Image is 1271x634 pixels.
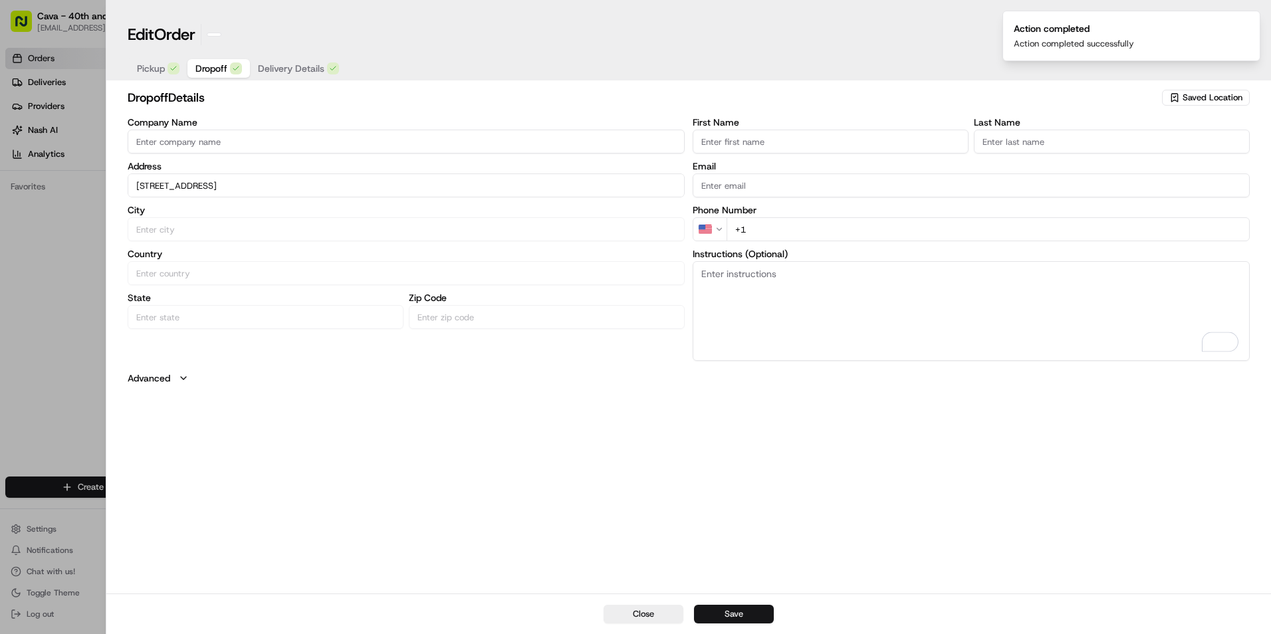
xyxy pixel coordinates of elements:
[128,130,685,154] input: Enter company name
[13,298,24,309] div: 📗
[13,229,35,251] img: Jaidyn Hatchett
[128,293,404,302] label: State
[128,24,195,45] h1: Edit
[604,605,683,623] button: Close
[693,261,1250,361] textarea: To enrich screen reader interactions, please activate Accessibility in Grammarly extension settings
[132,330,161,340] span: Pylon
[137,62,165,75] span: Pickup
[128,371,1250,385] button: Advanced
[41,242,108,253] span: [PERSON_NAME]
[226,131,242,147] button: Start new chat
[35,86,219,100] input: Clear
[8,292,107,316] a: 📗Knowledge Base
[13,53,242,74] p: Welcome 👋
[13,13,40,40] img: Nash
[126,297,213,310] span: API Documentation
[13,173,89,183] div: Past conversations
[693,249,1250,259] label: Instructions (Optional)
[28,127,52,151] img: 9188753566659_6852d8bf1fb38e338040_72.png
[154,24,195,45] span: Order
[409,293,685,302] label: Zip Code
[128,205,685,215] label: City
[118,242,145,253] span: [DATE]
[693,118,969,127] label: First Name
[727,217,1250,241] input: Enter phone number
[110,242,115,253] span: •
[693,173,1250,197] input: Enter email
[60,140,183,151] div: We're available if you need us!
[13,127,37,151] img: 1736555255976-a54dd68f-1ca7-489b-9aae-adbdc363a1c4
[694,605,774,623] button: Save
[206,170,242,186] button: See all
[128,371,170,385] label: Advanced
[974,130,1250,154] input: Enter last name
[112,298,123,309] div: 💻
[128,173,685,197] input: Enter address
[41,206,108,217] span: [PERSON_NAME]
[409,305,685,329] input: Enter zip code
[94,329,161,340] a: Powered byPylon
[1200,36,1244,48] p: Created At:
[693,205,1250,215] label: Phone Number
[107,292,219,316] a: 💻API Documentation
[128,249,685,259] label: Country
[1162,88,1250,107] button: Saved Location
[258,62,324,75] span: Delivery Details
[1183,92,1242,104] span: Saved Location
[128,161,685,171] label: Address
[128,118,685,127] label: Company Name
[974,118,1250,127] label: Last Name
[1200,21,1235,33] p: Order ID:
[60,127,218,140] div: Start new chat
[13,193,35,215] img: Jaidyn Hatchett
[110,206,115,217] span: •
[128,305,404,329] input: Enter state
[693,161,1250,171] label: Email
[693,130,969,154] input: Enter first name
[128,261,685,285] input: Enter country
[118,206,145,217] span: [DATE]
[128,217,685,241] input: Enter city
[128,88,1159,107] h2: dropoff Details
[27,297,102,310] span: Knowledge Base
[195,62,227,75] span: Dropoff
